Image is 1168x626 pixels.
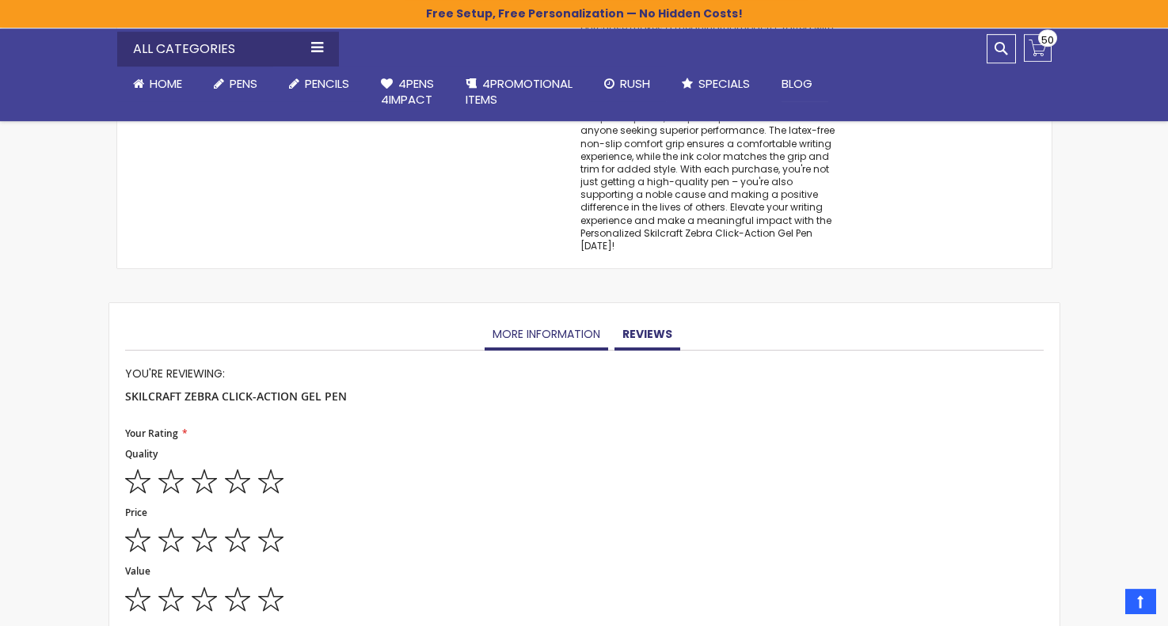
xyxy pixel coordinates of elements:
[125,506,147,519] span: Price
[117,32,339,66] div: All Categories
[614,319,680,351] a: Reviews
[1041,32,1054,47] span: 50
[117,66,198,101] a: Home
[450,66,588,118] a: 4PROMOTIONALITEMS
[125,366,225,381] span: You're reviewing:
[125,564,150,578] span: Value
[1037,583,1168,626] iframe: Google Customer Reviews
[466,75,573,108] span: 4PROMOTIONAL ITEMS
[273,66,365,101] a: Pencils
[698,75,750,92] span: Specials
[198,66,273,101] a: Pens
[588,66,666,101] a: Rush
[766,66,828,101] a: Blog
[365,66,450,118] a: 4Pens4impact
[125,447,158,461] span: Quality
[485,319,608,351] a: More Information
[125,381,521,404] strong: Skilcraft Zebra Click-Action Gel Pen
[580,9,843,253] div: The Skilcraft Zebra Click-Action Gel Pen, where every purchase makes a meaningful impact! Crafted...
[666,66,766,101] a: Specials
[230,75,257,92] span: Pens
[1024,34,1052,62] a: 50
[125,427,178,440] span: Your Rating
[620,75,650,92] span: Rush
[150,75,182,92] span: Home
[381,75,434,108] span: 4Pens 4impact
[782,75,812,92] span: Blog
[305,75,349,92] span: Pencils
